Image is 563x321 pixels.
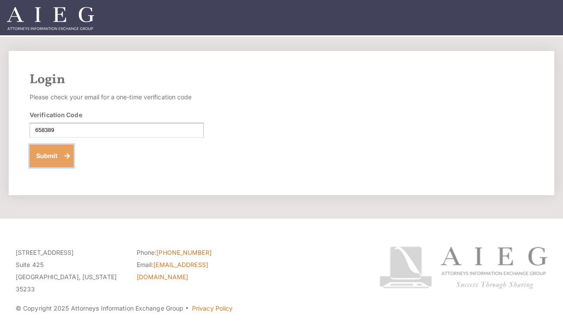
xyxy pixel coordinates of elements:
img: Attorneys Information Exchange Group logo [379,247,547,289]
li: Phone: [137,247,245,259]
p: © Copyright 2025 Attorneys Information Exchange Group [16,302,365,314]
img: Attorneys Information Exchange Group [7,7,94,30]
p: [STREET_ADDRESS] Suite 425 [GEOGRAPHIC_DATA], [US_STATE] 35233 [16,247,124,295]
li: Email: [137,259,245,283]
a: [PHONE_NUMBER] [156,249,211,256]
p: Please check your email for a one-time verification code [30,91,204,103]
a: Privacy Policy [192,304,233,312]
a: [EMAIL_ADDRESS][DOMAIN_NAME] [137,261,208,280]
span: · [185,308,189,312]
h2: Login [30,72,533,88]
button: Submit [30,145,74,167]
label: Verification Code [30,110,82,119]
